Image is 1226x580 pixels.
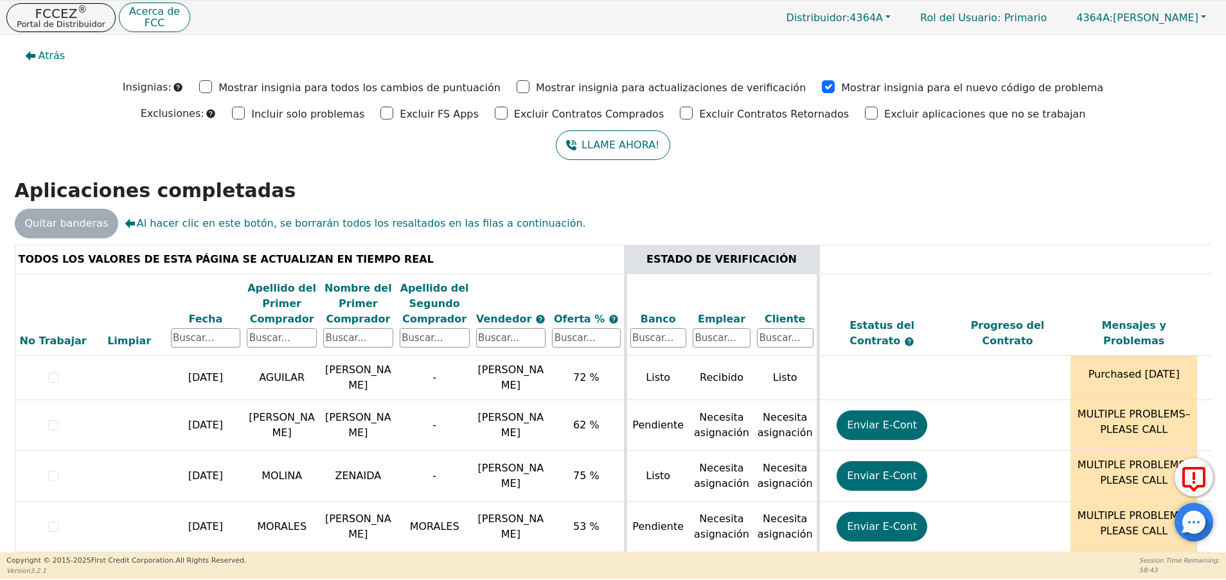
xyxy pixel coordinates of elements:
div: Fecha [171,312,241,327]
td: [DATE] [168,356,244,400]
span: [PERSON_NAME] [478,462,544,489]
span: Estatus del Contrato [849,319,914,347]
td: Necesita asignación [754,451,818,502]
input: Buscar... [552,328,620,347]
button: Enviar E-Cont [837,512,927,541]
td: Listo [754,356,818,400]
button: Enviar E-Cont [837,461,927,491]
span: Atrás [39,48,66,64]
td: [DATE] [168,400,244,451]
td: [DATE] [168,502,244,552]
p: Exclusiones: [141,106,204,121]
p: Incluir solo problemas [251,107,364,122]
span: [PERSON_NAME] [478,364,544,391]
button: 4364A:[PERSON_NAME] [1063,8,1220,28]
input: Buscar... [476,328,546,347]
td: Recibido [689,356,754,400]
p: MULTIPLE PROBLEMS–PLEASE CALL [1074,407,1194,437]
p: Excluir aplicaciones que no se trabajan [884,107,1085,122]
p: Mostrar insignia para todos los cambios de puntuación [218,80,501,96]
td: Listo [625,356,689,400]
p: Excluir Contratos Comprados [514,107,664,122]
div: Nombre del Primer Comprador [323,281,393,327]
p: Acerca de [129,6,180,17]
div: Mensajes y Problemas [1074,318,1194,349]
span: Distribuidor: [786,12,850,24]
td: MORALES [244,502,320,552]
span: Al hacer clic en este botón, se borrarán todos los resaltados en las filas a continuación. [125,216,585,231]
td: [PERSON_NAME] [320,356,396,400]
td: - [396,451,473,502]
div: Apellido del Primer Comprador [247,281,317,327]
button: FCCEZ®Portal de Distribuidor [6,3,116,32]
button: Acerca deFCC [119,3,190,33]
td: Necesita asignación [689,400,754,451]
p: 58:43 [1139,565,1220,575]
p: MULTIPLE PROBLEMS–PLEASE CALL [1074,457,1194,488]
span: [PERSON_NAME] [478,513,544,540]
td: - [396,400,473,451]
a: Rol del Usuario: Primario [907,5,1060,30]
span: Oferta % [554,313,609,325]
td: Listo [625,451,689,502]
div: TODOS LOS VALORES DE ESTA PÁGINA SE ACTUALIZAN EN TIEMPO REAL [19,252,621,267]
input: Buscar... [757,328,813,347]
sup: ® [77,4,87,15]
p: FCCEZ [17,7,105,20]
button: Enviar E-Cont [837,410,927,440]
div: Banco [630,312,687,327]
p: Portal de Distribuidor [17,20,105,28]
td: - [396,356,473,400]
p: Excluir FS Apps [400,107,479,122]
td: [PERSON_NAME] [320,400,396,451]
td: MOLINA [244,451,320,502]
span: [PERSON_NAME] [1076,12,1198,24]
input: Buscar... [171,328,241,347]
span: [PERSON_NAME] [478,411,544,439]
span: 72 % [573,371,600,383]
td: Necesita asignación [754,400,818,451]
td: [PERSON_NAME] [244,400,320,451]
div: No Trabajar [19,333,88,349]
p: MULTIPLE PROBLEMS–PLEASE CALL [1074,508,1194,539]
span: 75 % [573,470,600,482]
div: ESTADO DE VERIFICACIÓN [630,252,813,267]
input: Buscar... [247,328,317,347]
p: Version 3.2.1 [6,566,246,576]
input: Buscar... [693,328,751,347]
strong: Aplicaciones completadas [15,179,296,202]
a: LLAME AHORA! [556,130,670,160]
td: Necesita asignación [689,451,754,502]
button: Reportar Error a FCC [1175,458,1213,497]
td: MORALES [396,502,473,552]
button: Atrás [15,41,76,71]
td: ZENAIDA [320,451,396,502]
p: Mostrar insignia para el nuevo código de problema [841,80,1103,96]
p: Purchased [DATE] [1074,367,1194,382]
span: 4364A [786,12,883,24]
span: All Rights Reserved. [175,556,246,565]
p: Mostrar insignia para actualizaciones de verificación [536,80,806,96]
span: 4364A: [1076,12,1113,24]
div: Emplear [693,312,751,327]
span: 62 % [573,419,600,431]
span: 53 % [573,520,600,532]
input: Buscar... [400,328,470,347]
td: [PERSON_NAME] [320,502,396,552]
span: Vendedor [476,313,535,325]
div: Limpiar [94,333,164,349]
td: Pendiente [625,400,689,451]
p: FCC [129,18,180,28]
td: AGUILAR [244,356,320,400]
td: Necesita asignación [689,502,754,552]
span: Rol del Usuario : [920,12,1000,24]
p: Primario [907,5,1060,30]
div: Apellido del Segundo Comprador [400,281,470,327]
button: Distribuidor:4364A [773,8,905,28]
td: Pendiente [625,502,689,552]
div: Cliente [757,312,813,327]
